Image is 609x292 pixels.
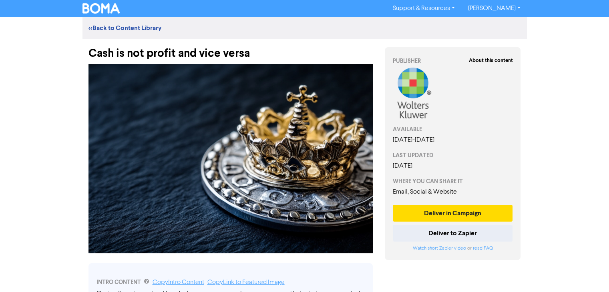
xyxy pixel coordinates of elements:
div: PUBLISHER [393,57,513,65]
a: Copy Intro Content [153,279,204,286]
div: [DATE] - [DATE] [393,135,513,145]
a: Support & Resources [386,2,461,15]
div: or [393,245,513,252]
div: INTRO CONTENT [96,278,365,287]
a: Copy Link to Featured Image [207,279,285,286]
div: Cash is not profit and vice versa [88,39,373,60]
button: Deliver in Campaign [393,205,513,222]
img: BOMA Logo [82,3,120,14]
a: [PERSON_NAME] [461,2,527,15]
div: LAST UPDATED [393,151,513,160]
a: Watch short Zapier video [412,246,466,251]
div: WHERE YOU CAN SHARE IT [393,177,513,186]
iframe: Chat Widget [569,254,609,292]
a: <<Back to Content Library [88,24,161,32]
a: read FAQ [472,246,492,251]
strong: About this content [468,57,513,64]
button: Deliver to Zapier [393,225,513,242]
div: AVAILABLE [393,125,513,134]
div: Email, Social & Website [393,187,513,197]
div: [DATE] [393,161,513,171]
